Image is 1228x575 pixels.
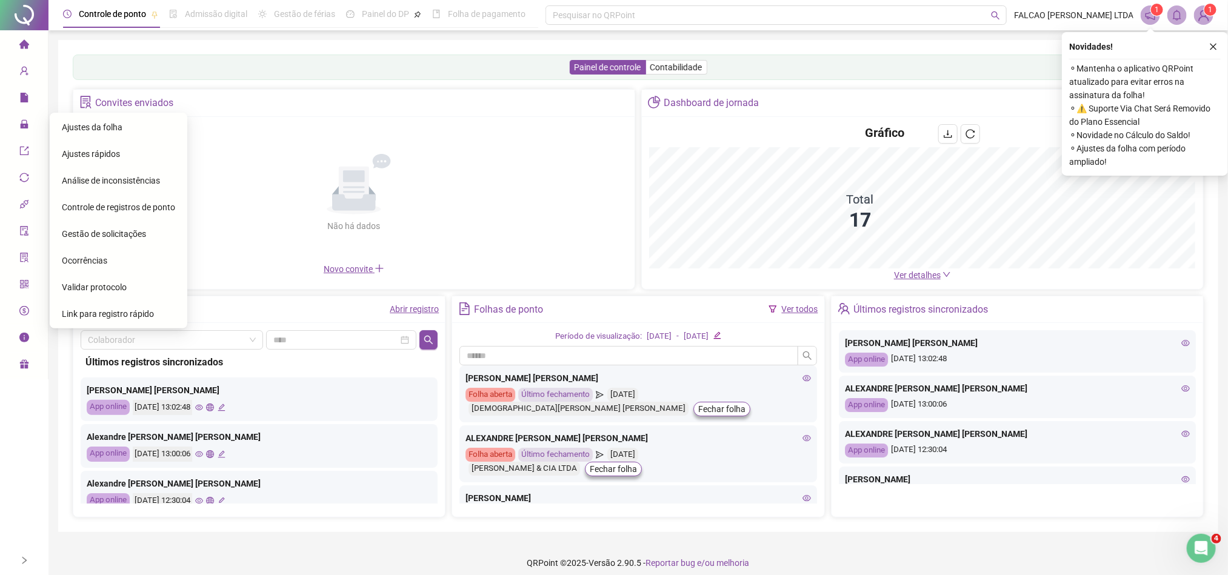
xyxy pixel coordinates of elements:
[838,302,850,315] span: team
[845,444,1190,457] div: [DATE] 12:30:04
[298,219,410,233] div: Não há dados
[390,304,439,314] a: Abrir registro
[62,229,146,239] span: Gestão de solicitações
[1181,430,1190,438] span: eye
[466,431,810,445] div: ALEXANDRE [PERSON_NAME] [PERSON_NAME]
[195,450,203,458] span: eye
[589,558,616,568] span: Versão
[684,330,709,343] div: [DATE]
[845,444,888,457] div: App online
[62,282,127,292] span: Validar protocolo
[87,447,130,462] div: App online
[1172,10,1183,21] span: bell
[607,388,638,402] div: [DATE]
[62,149,120,159] span: Ajustes rápidos
[866,124,905,141] h4: Gráfico
[87,384,432,397] div: [PERSON_NAME] [PERSON_NAME]
[845,473,1190,486] div: [PERSON_NAME]
[63,10,72,18] span: clock-circle
[518,448,593,462] div: Último fechamento
[324,264,384,274] span: Novo convite
[206,450,214,458] span: global
[19,167,29,191] span: sync
[664,93,759,113] div: Dashboard de jornada
[19,354,29,378] span: gift
[62,176,160,185] span: Análise de inconsistências
[19,114,29,138] span: lock
[1209,5,1213,14] span: 1
[1195,6,1213,24] img: 16696
[894,270,941,280] span: Ver detalhes
[466,448,515,462] div: Folha aberta
[151,11,158,18] span: pushpin
[575,62,641,72] span: Painel de controle
[195,404,203,411] span: eye
[19,274,29,298] span: qrcode
[1069,40,1113,53] span: Novidades !
[853,299,988,320] div: Últimos registros sincronizados
[87,477,432,490] div: Alexandre [PERSON_NAME] [PERSON_NAME]
[87,430,432,444] div: Alexandre [PERSON_NAME] [PERSON_NAME]
[79,96,92,108] span: solution
[607,448,638,462] div: [DATE]
[62,122,122,132] span: Ajustes da folha
[698,402,746,416] span: Fechar folha
[1212,534,1221,543] span: 4
[206,404,214,411] span: global
[458,302,471,315] span: file-text
[87,493,130,508] div: App online
[585,462,642,476] button: Fechar folha
[1069,142,1221,168] span: ⚬ Ajustes da folha com período ampliado!
[713,331,721,339] span: edit
[1145,10,1156,21] span: notification
[169,10,178,18] span: file-done
[19,327,29,351] span: info-circle
[648,96,661,108] span: pie-chart
[19,34,29,58] span: home
[133,447,192,462] div: [DATE] 13:00:06
[596,448,604,462] span: send
[414,11,421,18] span: pushpin
[1181,384,1190,393] span: eye
[803,494,811,502] span: eye
[1151,4,1163,16] sup: 1
[845,427,1190,440] div: ALEXANDRE [PERSON_NAME] [PERSON_NAME]
[19,141,29,165] span: export
[95,93,173,113] div: Convites enviados
[469,402,689,416] div: [DEMOGRAPHIC_DATA][PERSON_NAME] [PERSON_NAME]
[218,404,225,411] span: edit
[375,264,384,273] span: plus
[62,256,107,265] span: Ocorrências
[469,462,580,476] div: [PERSON_NAME] & CIA LTDA
[346,10,355,18] span: dashboard
[218,497,225,505] span: edit
[475,299,544,320] div: Folhas de ponto
[782,304,818,314] a: Ver todos
[79,9,146,19] span: Controle de ponto
[803,374,811,382] span: eye
[19,194,29,218] span: api
[1014,8,1133,22] span: FALCAO [PERSON_NAME] LTDA
[555,330,642,343] div: Período de visualização:
[195,497,203,505] span: eye
[647,330,672,343] div: [DATE]
[62,202,175,212] span: Controle de registros de ponto
[845,398,888,412] div: App online
[803,434,811,442] span: eye
[650,62,702,72] span: Contabilidade
[62,309,154,319] span: Link para registro rápido
[1155,5,1160,14] span: 1
[590,462,637,476] span: Fechar folha
[676,330,679,343] div: -
[19,221,29,245] span: audit
[133,400,192,415] div: [DATE] 13:02:48
[19,61,29,85] span: user-add
[693,402,750,416] button: Fechar folha
[258,10,267,18] span: sun
[206,497,214,505] span: global
[845,398,1190,412] div: [DATE] 13:00:06
[1209,42,1218,51] span: close
[1181,339,1190,347] span: eye
[803,351,812,361] span: search
[1069,128,1221,142] span: ⚬ Novidade no Cálculo do Saldo!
